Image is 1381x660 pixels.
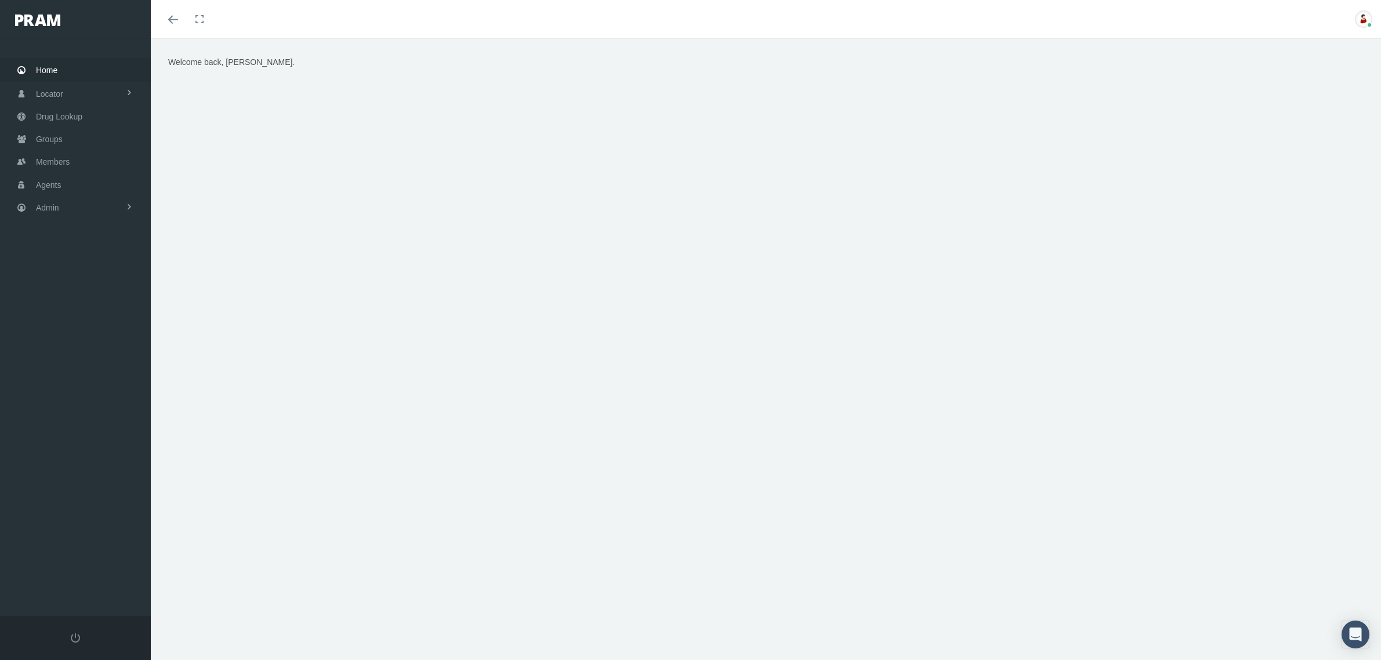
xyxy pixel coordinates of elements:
span: Agents [36,174,61,196]
span: Welcome back, [PERSON_NAME]. [168,57,295,67]
img: S_Profile_Picture_701.jpg [1355,10,1372,28]
span: Members [36,151,70,173]
span: Admin [36,197,59,219]
span: Groups [36,128,63,150]
span: Locator [36,83,63,105]
img: PRAM_20_x_78.png [15,14,60,26]
div: Open Intercom Messenger [1342,621,1369,648]
span: Drug Lookup [36,106,82,128]
span: Home [36,59,57,81]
